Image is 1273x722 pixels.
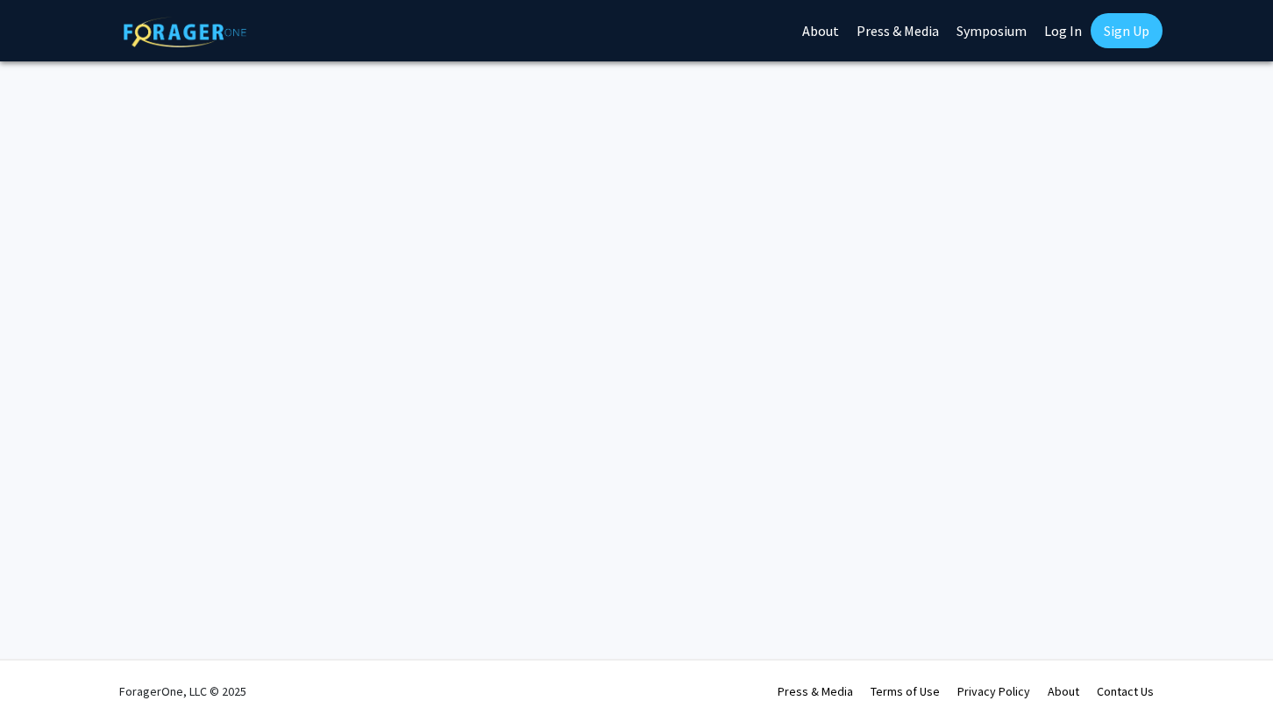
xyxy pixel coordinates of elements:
a: Sign Up [1091,13,1163,48]
a: Contact Us [1097,683,1154,699]
a: Press & Media [778,683,853,699]
a: Privacy Policy [957,683,1030,699]
img: ForagerOne Logo [124,17,246,47]
a: Terms of Use [871,683,940,699]
a: About [1048,683,1079,699]
div: ForagerOne, LLC © 2025 [119,661,246,722]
